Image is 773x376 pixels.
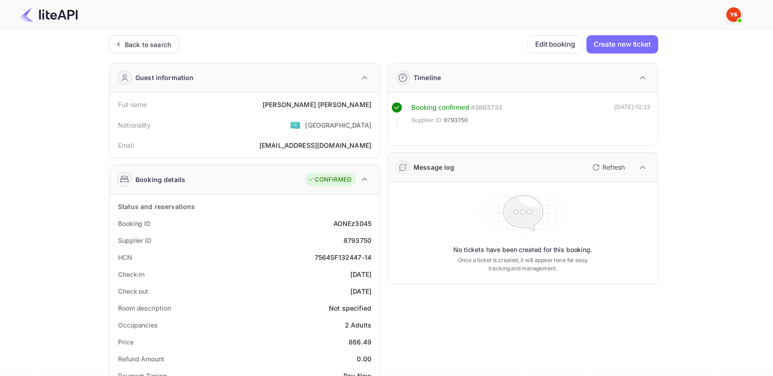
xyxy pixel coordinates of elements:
[329,303,371,313] div: Not specified
[444,116,468,125] span: 8793750
[587,160,628,175] button: Refresh
[118,286,148,296] div: Check out
[118,120,151,130] div: Nationality
[135,175,185,184] div: Booking details
[135,73,194,82] div: Guest information
[315,252,371,262] div: 7564SF132447-14
[350,286,371,296] div: [DATE]
[290,117,301,133] span: United States
[305,120,371,130] div: [GEOGRAPHIC_DATA]
[350,269,371,279] div: [DATE]
[357,354,371,364] div: 0.00
[118,337,134,347] div: Price
[411,116,443,125] span: Supplier ID:
[263,100,371,109] div: [PERSON_NAME] [PERSON_NAME]
[527,35,583,54] button: Edit booking
[602,162,625,172] p: Refresh
[118,252,132,262] div: HCN
[726,7,741,22] img: Yandex Support
[308,175,351,184] div: CONFIRMED
[344,236,371,245] div: 8793750
[125,40,171,49] div: Back to search
[411,102,469,113] div: Booking confirmed
[259,140,371,150] div: [EMAIL_ADDRESS][DOMAIN_NAME]
[333,219,371,228] div: AONEz3045
[118,100,147,109] div: Full name
[471,102,502,113] div: # 3883733
[453,245,592,254] p: No tickets have been created for this booking.
[118,354,164,364] div: Refund Amount
[451,256,595,273] p: Once a ticket is created, it will appear here for easy tracking and management.
[118,219,150,228] div: Booking ID
[20,7,78,22] img: LiteAPI Logo
[118,269,145,279] div: Check-in
[118,236,151,245] div: Supplier ID
[614,102,650,129] div: [DATE] 02:13
[118,303,171,313] div: Room description
[345,320,371,330] div: 2 Adults
[413,73,441,82] div: Timeline
[118,320,158,330] div: Occupancies
[586,35,658,54] button: Create new ticket
[118,202,195,211] div: Status and reservations
[413,162,455,172] div: Message log
[349,337,371,347] div: 866.49
[118,140,134,150] div: Email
